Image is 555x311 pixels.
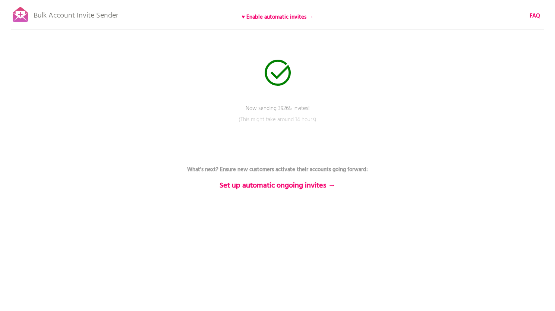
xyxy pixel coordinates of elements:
[530,12,540,20] a: FAQ
[34,4,118,23] p: Bulk Account Invite Sender
[187,165,368,174] b: What's next? Ensure new customers activate their accounts going forward:
[220,180,335,192] b: Set up automatic ongoing invites →
[242,13,313,22] b: ♥ Enable automatic invites →
[166,104,390,123] p: Now sending 39265 invites!
[530,12,540,21] b: FAQ
[166,116,390,134] p: (This might take around 14 hours)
